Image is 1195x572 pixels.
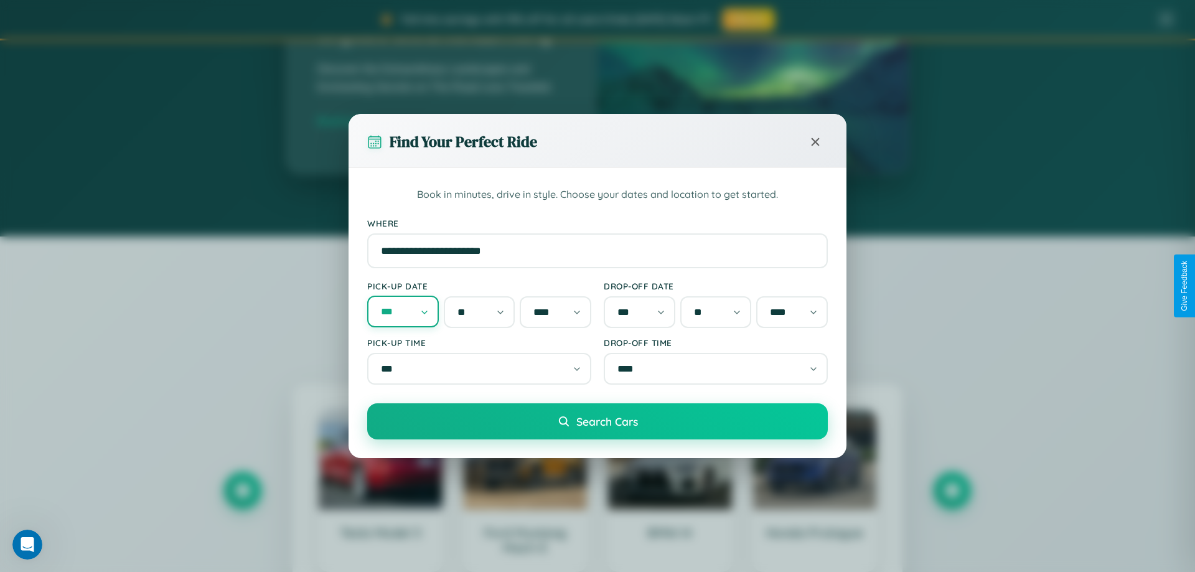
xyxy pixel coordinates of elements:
label: Pick-up Date [367,281,591,291]
button: Search Cars [367,403,828,439]
label: Pick-up Time [367,337,591,348]
h3: Find Your Perfect Ride [390,131,537,152]
label: Where [367,218,828,228]
span: Search Cars [576,415,638,428]
label: Drop-off Date [604,281,828,291]
p: Book in minutes, drive in style. Choose your dates and location to get started. [367,187,828,203]
label: Drop-off Time [604,337,828,348]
